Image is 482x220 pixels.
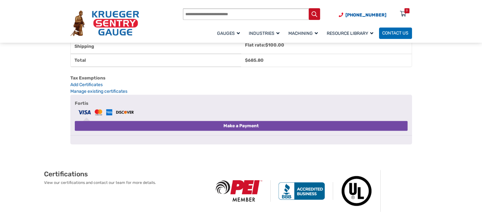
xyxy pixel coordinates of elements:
[77,108,135,116] img: Fortis
[382,31,408,36] span: Contact Us
[327,31,373,36] span: Resource Library
[285,27,324,40] a: Machining
[71,54,241,67] th: Total
[44,170,208,178] h2: Certifications
[70,89,127,94] a: Manage existing certificates
[70,10,139,36] img: Krueger Sentry Gauge
[70,75,106,81] b: Tax Exemptions
[214,27,246,40] a: Gauges
[271,182,333,200] img: BBB
[249,31,280,36] span: Industries
[406,8,408,13] div: 9
[333,170,381,212] img: Underwriters Laboratories
[265,42,268,48] span: $
[265,42,284,48] bdi: 100.00
[339,12,386,18] a: Phone Number (920) 434-8860
[75,99,408,117] label: Fortis
[245,42,284,48] label: Flat rate:
[208,180,271,202] img: PEI Member
[345,12,386,18] span: [PHONE_NUMBER]
[70,81,412,88] a: Add Certificates
[245,58,264,63] bdi: 685.80
[217,31,240,36] span: Gauges
[246,27,285,40] a: Industries
[324,27,379,40] a: Resource Library
[71,39,241,54] th: Shipping
[75,121,408,131] button: Make a Payment
[245,58,248,63] span: $
[44,180,208,185] p: View our certifications and contact our team for more details.
[288,31,318,36] span: Machining
[379,28,412,39] a: Contact Us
